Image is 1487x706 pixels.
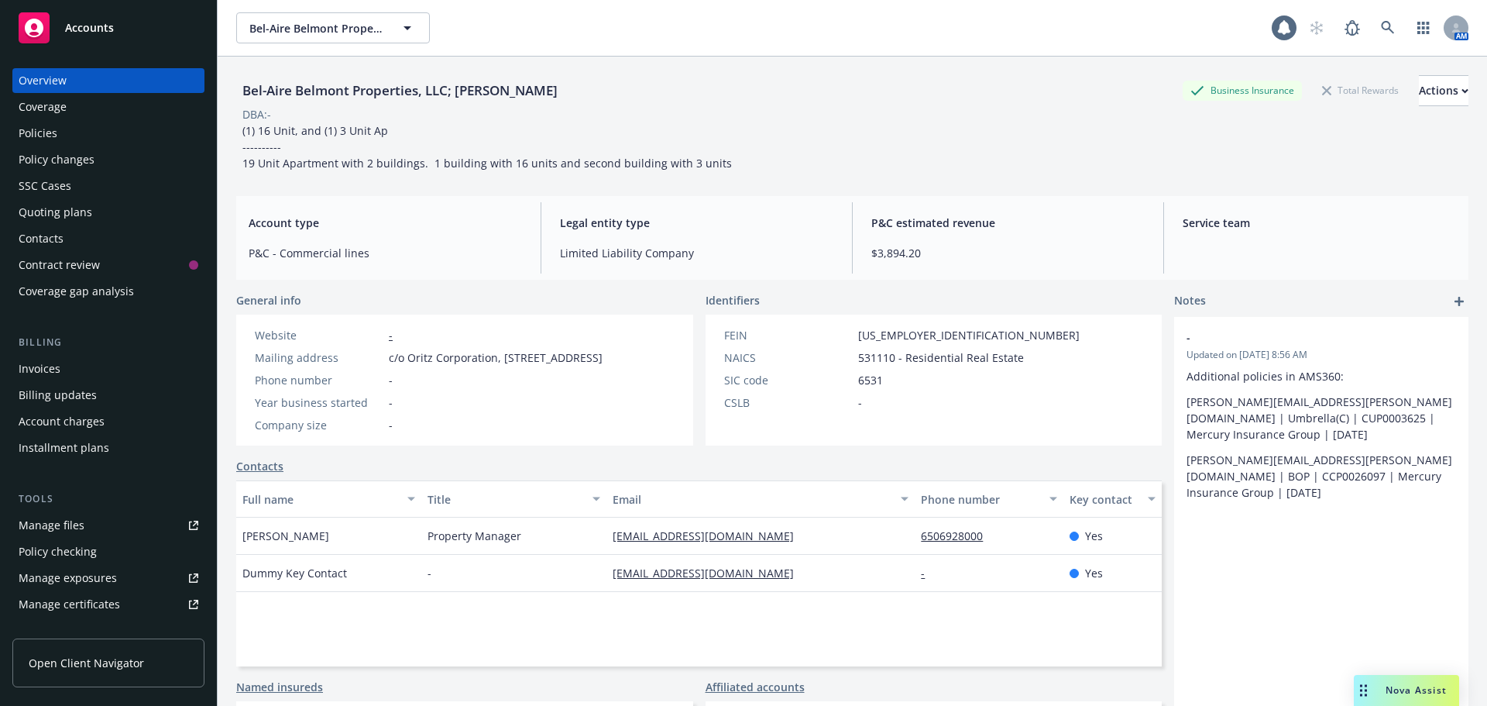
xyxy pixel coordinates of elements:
a: Policy changes [12,147,204,172]
span: - [389,417,393,433]
a: Manage exposures [12,566,204,591]
div: Company size [255,417,383,433]
span: [PERSON_NAME] [242,528,329,544]
div: Policies [19,121,57,146]
div: Manage exposures [19,566,117,591]
div: CSLB [724,394,852,411]
p: [PERSON_NAME][EMAIL_ADDRESS][PERSON_NAME][DOMAIN_NAME] | BOP | CCP0026097 | Mercury Insurance Gro... [1187,452,1456,501]
span: - [389,394,393,411]
p: [PERSON_NAME][EMAIL_ADDRESS][PERSON_NAME][DOMAIN_NAME] | Umbrella(C) | CUP0003625 | Mercury Insur... [1187,394,1456,443]
span: Account type [249,215,522,231]
div: Installment plans [19,436,109,460]
div: Overview [19,68,67,93]
span: c/o Oritz Corporation, [STREET_ADDRESS] [389,350,603,366]
div: Drag to move [1354,675,1373,706]
button: Actions [1419,75,1468,106]
a: [EMAIL_ADDRESS][DOMAIN_NAME] [613,529,806,543]
button: Full name [236,480,421,518]
span: Accounts [65,22,114,34]
div: Phone number [255,372,383,388]
div: Tools [12,491,204,507]
div: Total Rewards [1314,81,1406,100]
button: Email [606,480,915,518]
div: Phone number [921,491,1039,508]
div: Website [255,327,383,343]
span: Notes [1174,292,1206,311]
div: Manage certificates [19,592,120,617]
div: DBA: - [242,106,271,122]
a: 6506928000 [921,529,995,543]
div: Manage files [19,513,84,538]
span: Updated on [DATE] 8:56 AM [1187,348,1456,362]
a: Contacts [236,458,283,474]
div: Invoices [19,356,60,381]
a: Manage files [12,513,204,538]
a: Coverage [12,95,204,119]
span: Identifiers [706,292,760,308]
div: Billing [12,335,204,350]
button: Phone number [915,480,1063,518]
span: $3,894.20 [871,245,1145,261]
span: - [1187,329,1416,346]
span: Service team [1183,215,1456,231]
span: Yes [1085,565,1103,581]
span: Bel-Aire Belmont Properties, LLC; [PERSON_NAME] [249,20,383,36]
a: SSC Cases [12,174,204,198]
a: Policies [12,121,204,146]
div: Year business started [255,394,383,411]
button: Key contact [1063,480,1162,518]
p: Additional policies in AMS360: [1187,368,1456,384]
a: Start snowing [1301,12,1332,43]
div: Contract review [19,253,100,277]
span: Yes [1085,528,1103,544]
div: Coverage gap analysis [19,279,134,304]
div: Policy changes [19,147,94,172]
a: Account charges [12,409,204,434]
span: Limited Liability Company [560,245,833,261]
a: Search [1372,12,1403,43]
div: Quoting plans [19,200,92,225]
span: [US_EMPLOYER_IDENTIFICATION_NUMBER] [858,327,1080,343]
a: Overview [12,68,204,93]
span: - [858,394,862,411]
div: Policy checking [19,539,97,564]
div: NAICS [724,350,852,366]
span: Dummy Key Contact [242,565,347,581]
span: P&C estimated revenue [871,215,1145,231]
button: Bel-Aire Belmont Properties, LLC; [PERSON_NAME] [236,12,430,43]
a: Named insureds [236,679,323,695]
a: [EMAIL_ADDRESS][DOMAIN_NAME] [613,566,806,580]
div: Account charges [19,409,105,434]
div: Bel-Aire Belmont Properties, LLC; [PERSON_NAME] [236,81,564,101]
div: Coverage [19,95,67,119]
div: SSC Cases [19,174,71,198]
a: Quoting plans [12,200,204,225]
a: - [921,566,937,580]
a: Contacts [12,226,204,251]
span: - [389,372,393,388]
div: Mailing address [255,350,383,366]
span: P&C - Commercial lines [249,245,522,261]
button: Title [421,480,606,518]
div: FEIN [724,327,852,343]
a: Policy checking [12,539,204,564]
div: Business Insurance [1183,81,1302,100]
div: Full name [242,491,398,508]
a: Billing updates [12,383,204,408]
a: Coverage gap analysis [12,279,204,304]
span: (1) 16 Unit, and (1) 3 Unit Ap ---------- 19 Unit Apartment with 2 buildings. 1 building with 16 ... [242,123,732,170]
div: Key contact [1070,491,1138,508]
a: Accounts [12,6,204,50]
span: Open Client Navigator [29,655,144,671]
span: 531110 - Residential Real Estate [858,350,1024,366]
span: Property Manager [428,528,521,544]
a: - [389,328,393,343]
a: add [1450,292,1468,311]
div: Contacts [19,226,64,251]
div: -Updated on [DATE] 8:56 AMAdditional policies in AMS360:[PERSON_NAME][EMAIL_ADDRESS][PERSON_NAME]... [1174,317,1468,513]
a: Manage certificates [12,592,204,617]
div: Actions [1419,76,1468,105]
div: Title [428,491,583,508]
a: Report a Bug [1337,12,1368,43]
